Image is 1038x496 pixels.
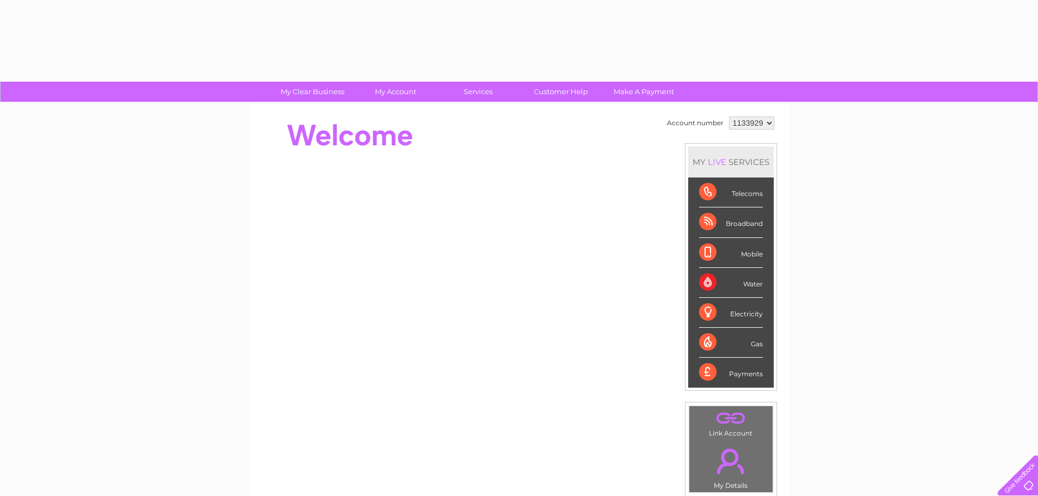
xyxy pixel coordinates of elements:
[689,406,773,440] td: Link Account
[268,82,357,102] a: My Clear Business
[699,328,763,358] div: Gas
[706,157,729,167] div: LIVE
[699,207,763,237] div: Broadband
[689,439,773,493] td: My Details
[699,298,763,328] div: Electricity
[350,82,440,102] a: My Account
[699,358,763,387] div: Payments
[433,82,523,102] a: Services
[599,82,689,102] a: Make A Payment
[688,146,774,177] div: MY SERVICES
[699,268,763,298] div: Water
[699,238,763,268] div: Mobile
[692,409,770,428] a: .
[692,442,770,480] a: .
[664,114,726,132] td: Account number
[699,177,763,207] div: Telecoms
[516,82,606,102] a: Customer Help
